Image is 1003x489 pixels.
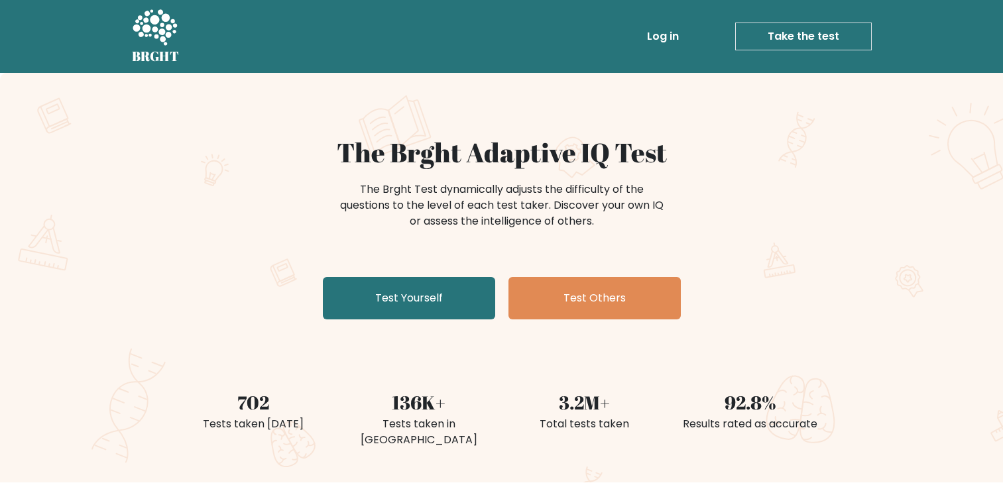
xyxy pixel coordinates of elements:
a: Test Others [508,277,681,319]
h5: BRGHT [132,48,180,64]
div: Tests taken [DATE] [178,416,328,432]
div: Tests taken in [GEOGRAPHIC_DATA] [344,416,494,448]
h1: The Brght Adaptive IQ Test [178,136,825,168]
div: Results rated as accurate [676,416,825,432]
div: 92.8% [676,388,825,416]
div: Total tests taken [510,416,660,432]
div: 3.2M+ [510,388,660,416]
a: Test Yourself [323,277,495,319]
a: Take the test [735,23,872,50]
div: 702 [178,388,328,416]
a: Log in [642,23,684,50]
a: BRGHT [132,5,180,68]
div: The Brght Test dynamically adjusts the difficulty of the questions to the level of each test take... [336,182,668,229]
div: 136K+ [344,388,494,416]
